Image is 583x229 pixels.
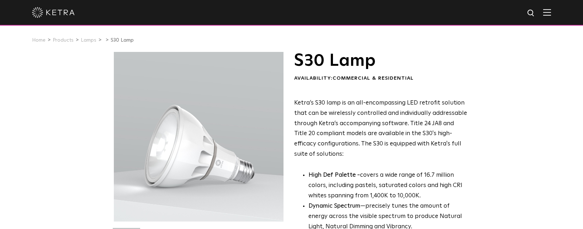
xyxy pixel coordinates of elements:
a: Lamps [81,38,96,43]
img: search icon [527,9,536,18]
img: ketra-logo-2019-white [32,7,75,18]
span: Ketra’s S30 lamp is an all-encompassing LED retrofit solution that can be wirelessly controlled a... [294,100,467,157]
p: covers a wide range of 16.7 million colors, including pastels, saturated colors and high CRI whit... [308,170,467,201]
strong: High Def Palette - [308,172,360,178]
img: Hamburger%20Nav.svg [543,9,551,16]
span: Commercial & Residential [333,76,414,81]
a: Home [32,38,46,43]
a: S30 Lamp [111,38,134,43]
strong: Dynamic Spectrum [308,203,360,209]
div: Availability: [294,75,467,82]
h1: S30 Lamp [294,52,467,70]
a: Products [53,38,74,43]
